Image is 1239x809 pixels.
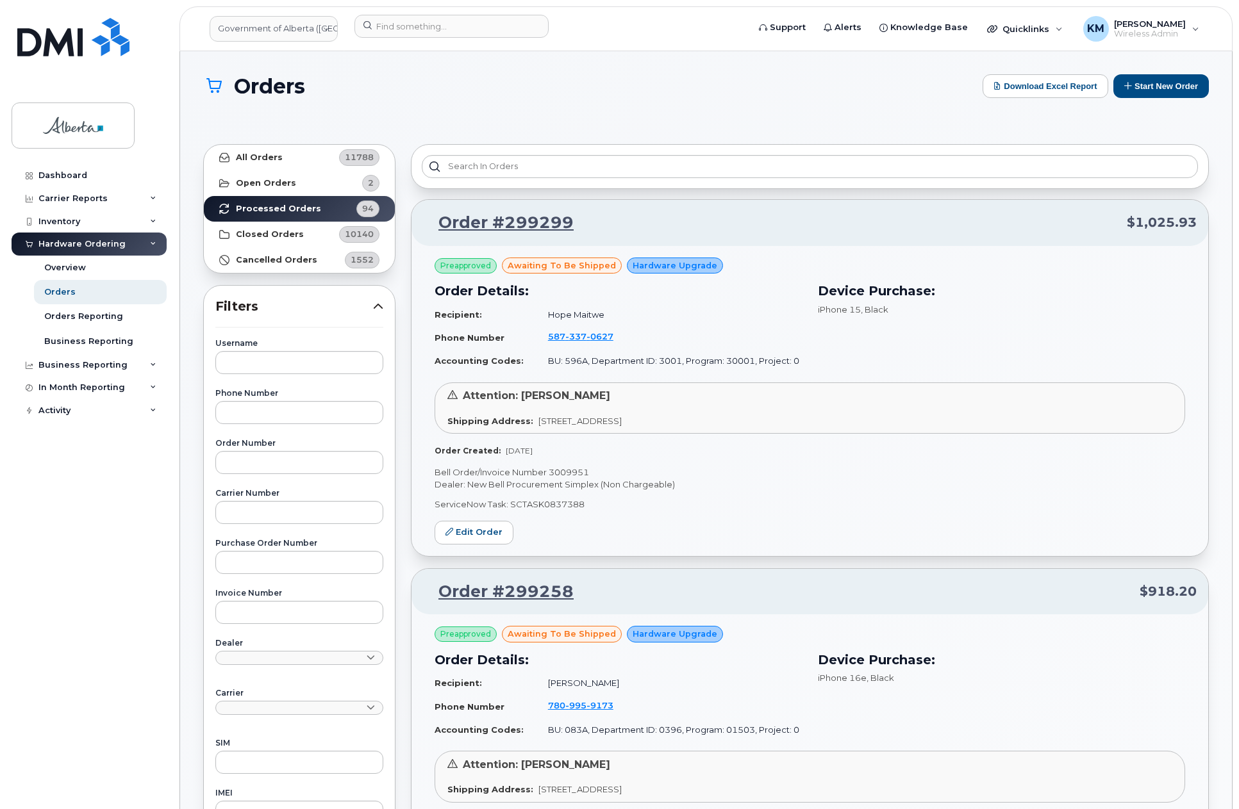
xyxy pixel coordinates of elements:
span: 2 [368,177,374,189]
strong: Phone Number [435,332,504,343]
a: All Orders11788 [204,145,395,170]
span: awaiting to be shipped [508,628,616,640]
label: Invoice Number [215,589,383,597]
span: 9173 [586,700,613,710]
strong: Phone Number [435,701,504,712]
span: [STREET_ADDRESS] [538,416,622,426]
strong: Shipping Address: [447,784,533,794]
h3: Device Purchase: [818,281,1186,300]
strong: Accounting Codes: [435,355,524,366]
span: 587 [548,331,613,341]
a: Open Orders2 [204,170,395,196]
span: 337 [565,331,586,341]
a: Cancelled Orders1552 [204,247,395,273]
span: iPhone 15 [818,304,861,315]
span: 10140 [345,228,374,240]
span: 11788 [345,151,374,163]
span: [STREET_ADDRESS] [538,784,622,794]
label: IMEI [215,789,383,797]
span: 0627 [586,331,613,341]
span: , Black [861,304,888,315]
button: Start New Order [1113,74,1209,98]
strong: Processed Orders [236,204,321,214]
a: 5873370627 [548,331,629,341]
span: Attention: [PERSON_NAME] [463,389,610,402]
p: Bell Order/Invoice Number 3009951 [435,466,1185,478]
span: [DATE] [506,446,533,455]
button: Download Excel Report [983,74,1108,98]
a: 7809959173 [548,700,629,710]
span: 780 [548,700,613,710]
h3: Order Details: [435,650,802,669]
span: 1552 [351,254,374,266]
span: Preapproved [440,260,491,272]
label: Order Number [215,439,383,447]
span: Filters [215,297,373,316]
h3: Device Purchase: [818,650,1186,669]
td: Hope Maitwe [536,304,802,326]
span: Orders [234,75,305,97]
span: Hardware Upgrade [633,259,717,272]
strong: Open Orders [236,178,296,188]
strong: Shipping Address: [447,416,533,426]
label: Phone Number [215,389,383,397]
p: Dealer: New Bell Procurement Simplex (Non Chargeable) [435,478,1185,491]
input: Search in orders [422,155,1198,178]
td: [PERSON_NAME] [536,672,802,694]
span: $1,025.93 [1127,213,1197,232]
td: BU: 083A, Department ID: 0396, Program: 01503, Project: 0 [536,719,802,741]
label: Username [215,339,383,347]
label: Purchase Order Number [215,539,383,547]
strong: Recipient: [435,678,482,688]
a: Closed Orders10140 [204,222,395,247]
strong: Accounting Codes: [435,724,524,735]
label: Carrier Number [215,489,383,497]
a: Processed Orders94 [204,196,395,222]
span: Attention: [PERSON_NAME] [463,758,610,771]
span: 995 [565,700,586,710]
strong: Order Created: [435,446,501,455]
span: Preapproved [440,628,491,640]
strong: Recipient: [435,309,482,320]
a: Order #299299 [423,211,574,234]
span: , Black [867,673,894,683]
td: BU: 596A, Department ID: 3001, Program: 30001, Project: 0 [536,350,802,372]
span: 94 [362,202,374,215]
a: Edit Order [435,521,513,544]
a: Order #299258 [423,580,574,603]
h3: Order Details: [435,281,802,300]
span: $918.20 [1140,582,1197,601]
p: ServiceNow Task: SCTASK0837388 [435,498,1185,511]
label: SIM [215,739,383,747]
span: Hardware Upgrade [633,628,717,640]
strong: All Orders [236,152,283,163]
span: awaiting to be shipped [508,259,616,272]
strong: Cancelled Orders [236,255,317,265]
label: Carrier [215,689,383,697]
span: iPhone 16e [818,673,867,683]
strong: Closed Orders [236,229,304,240]
label: Dealer [215,639,383,647]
